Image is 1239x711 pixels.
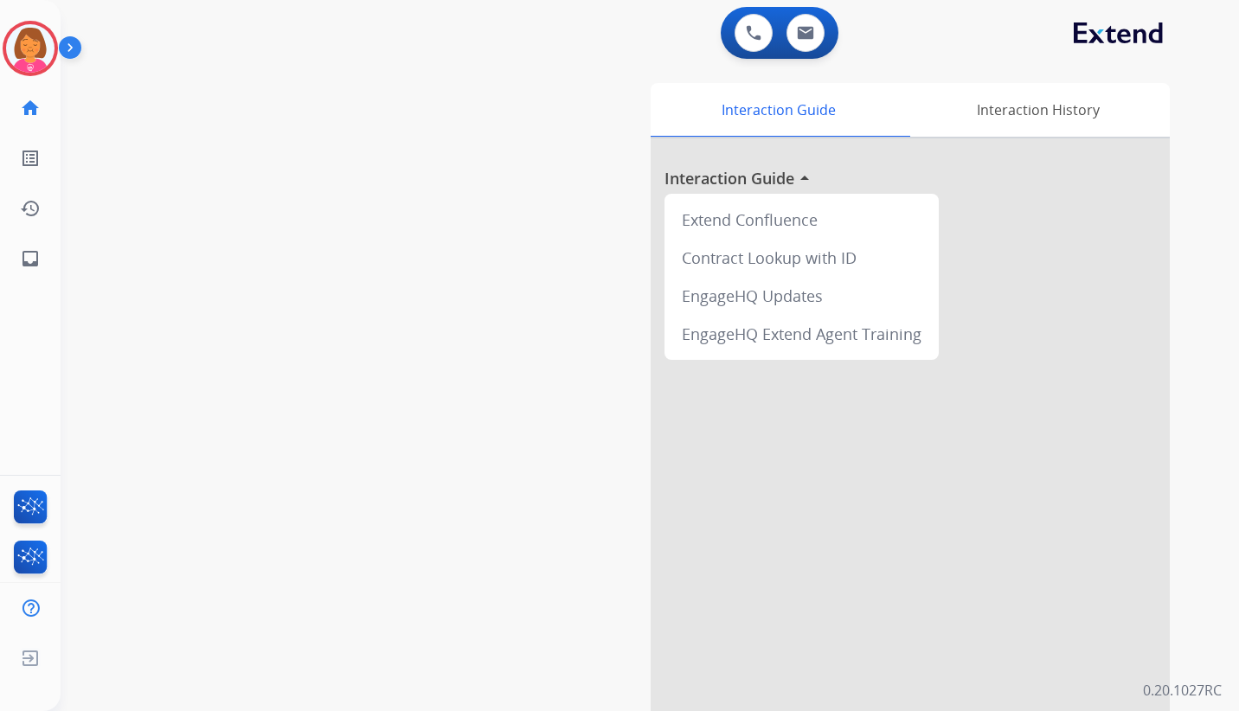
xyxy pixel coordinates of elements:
img: avatar [6,24,55,73]
div: Extend Confluence [671,201,932,239]
mat-icon: inbox [20,248,41,269]
div: Interaction History [906,83,1170,137]
div: Contract Lookup with ID [671,239,932,277]
mat-icon: history [20,198,41,219]
p: 0.20.1027RC [1143,680,1222,701]
div: EngageHQ Updates [671,277,932,315]
mat-icon: list_alt [20,148,41,169]
div: EngageHQ Extend Agent Training [671,315,932,353]
div: Interaction Guide [651,83,906,137]
mat-icon: home [20,98,41,118]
